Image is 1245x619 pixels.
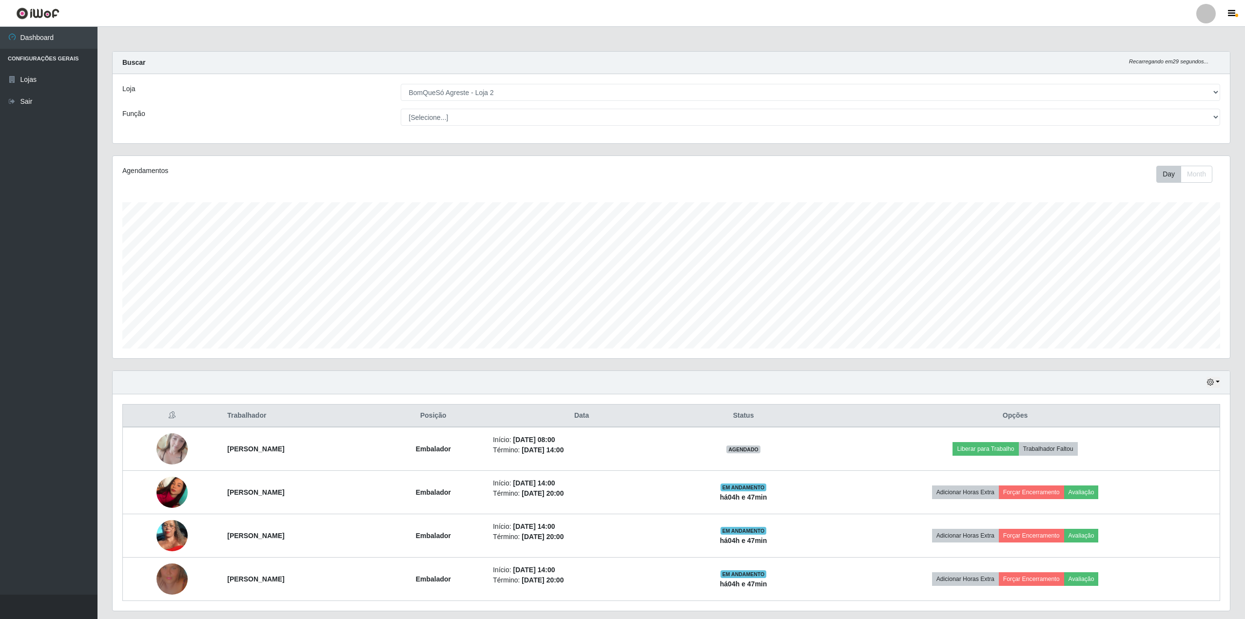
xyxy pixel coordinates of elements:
[493,488,670,499] li: Término:
[999,485,1064,499] button: Forçar Encerramento
[416,445,451,453] strong: Embalador
[1064,485,1099,499] button: Avaliação
[720,484,767,491] span: EM ANDAMENTO
[487,405,676,427] th: Data
[513,436,555,444] time: [DATE] 08:00
[720,570,767,578] span: EM ANDAMENTO
[1019,442,1078,456] button: Trabalhador Faltou
[720,580,767,588] strong: há 04 h e 47 min
[156,428,188,469] img: 1737303697462.jpeg
[493,478,670,488] li: Início:
[227,445,284,453] strong: [PERSON_NAME]
[720,537,767,544] strong: há 04 h e 47 min
[1156,166,1220,183] div: Toolbar with button groups
[932,485,999,499] button: Adicionar Horas Extra
[227,532,284,540] strong: [PERSON_NAME]
[522,489,564,497] time: [DATE] 20:00
[999,529,1064,542] button: Forçar Encerramento
[720,527,767,535] span: EM ANDAMENTO
[932,529,999,542] button: Adicionar Horas Extra
[493,522,670,532] li: Início:
[379,405,487,427] th: Posição
[720,493,767,501] strong: há 04 h e 47 min
[227,488,284,496] strong: [PERSON_NAME]
[416,575,451,583] strong: Embalador
[221,405,379,427] th: Trabalhador
[522,533,564,541] time: [DATE] 20:00
[1064,572,1099,586] button: Avaliação
[493,435,670,445] li: Início:
[1064,529,1099,542] button: Avaliação
[999,572,1064,586] button: Forçar Encerramento
[1156,166,1212,183] div: First group
[16,7,59,19] img: CoreUI Logo
[122,84,135,94] label: Loja
[493,445,670,455] li: Término:
[513,479,555,487] time: [DATE] 14:00
[227,575,284,583] strong: [PERSON_NAME]
[493,565,670,575] li: Início:
[1181,166,1212,183] button: Month
[493,575,670,585] li: Término:
[416,488,451,496] strong: Embalador
[513,522,555,530] time: [DATE] 14:00
[522,446,564,454] time: [DATE] 14:00
[953,442,1018,456] button: Liberar para Trabalho
[1129,58,1208,64] i: Recarregando em 29 segundos...
[932,572,999,586] button: Adicionar Horas Extra
[156,501,188,570] img: 1742344231846.jpeg
[513,566,555,574] time: [DATE] 14:00
[122,58,145,66] strong: Buscar
[156,471,188,513] img: 1733184056200.jpeg
[522,576,564,584] time: [DATE] 20:00
[726,445,760,453] span: AGENDADO
[122,166,571,176] div: Agendamentos
[156,551,188,607] img: 1750247138139.jpeg
[416,532,451,540] strong: Embalador
[811,405,1220,427] th: Opções
[493,532,670,542] li: Término:
[1156,166,1181,183] button: Day
[122,109,145,119] label: Função
[676,405,811,427] th: Status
